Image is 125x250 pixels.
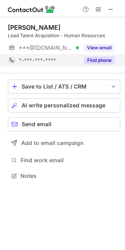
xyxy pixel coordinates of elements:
[8,32,120,39] div: Lead Talent Acquisition - Human Resources
[21,140,84,146] span: Add to email campaign
[20,157,117,164] span: Find work email
[8,117,120,131] button: Send email
[8,24,61,31] div: [PERSON_NAME]
[84,56,115,64] button: Reveal Button
[8,80,120,94] button: save-profile-one-click
[22,83,107,90] div: Save to List / ATS / CRM
[8,5,55,14] img: ContactOut v5.3.10
[84,44,115,52] button: Reveal Button
[8,136,120,150] button: Add to email campaign
[19,44,73,51] span: ***@[DOMAIN_NAME]
[22,121,51,127] span: Send email
[8,155,120,166] button: Find work email
[8,170,120,181] button: Notes
[22,102,105,109] span: AI write personalized message
[20,172,117,179] span: Notes
[8,98,120,112] button: AI write personalized message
